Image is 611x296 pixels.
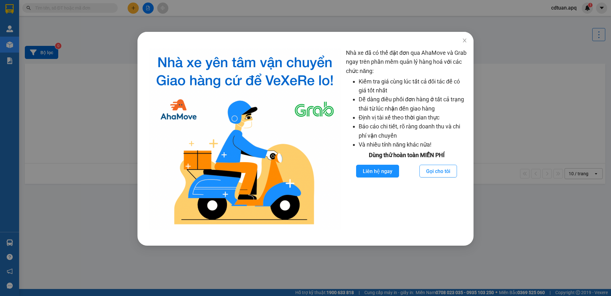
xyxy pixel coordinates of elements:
span: close [462,38,467,43]
button: Close [456,32,474,50]
li: Định vị tài xế theo thời gian thực [359,113,467,122]
div: Dùng thử hoàn toàn MIỄN PHÍ [346,151,467,160]
span: Liên hệ ngay [363,167,392,175]
div: Nhà xe đã có thể đặt đơn qua AhaMove và Grab ngay trên phần mềm quản lý hàng hoá với các chức năng: [346,48,467,230]
button: Gọi cho tôi [419,165,457,177]
li: Báo cáo chi tiết, rõ ràng doanh thu và chi phí vận chuyển [359,122,467,140]
li: Và nhiều tính năng khác nữa! [359,140,467,149]
span: Gọi cho tôi [426,167,450,175]
li: Kiểm tra giá cùng lúc tất cả đối tác để có giá tốt nhất [359,77,467,95]
img: logo [149,48,341,230]
button: Liên hệ ngay [356,165,399,177]
li: Dễ dàng điều phối đơn hàng ở tất cả trạng thái từ lúc nhận đến giao hàng [359,95,467,113]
